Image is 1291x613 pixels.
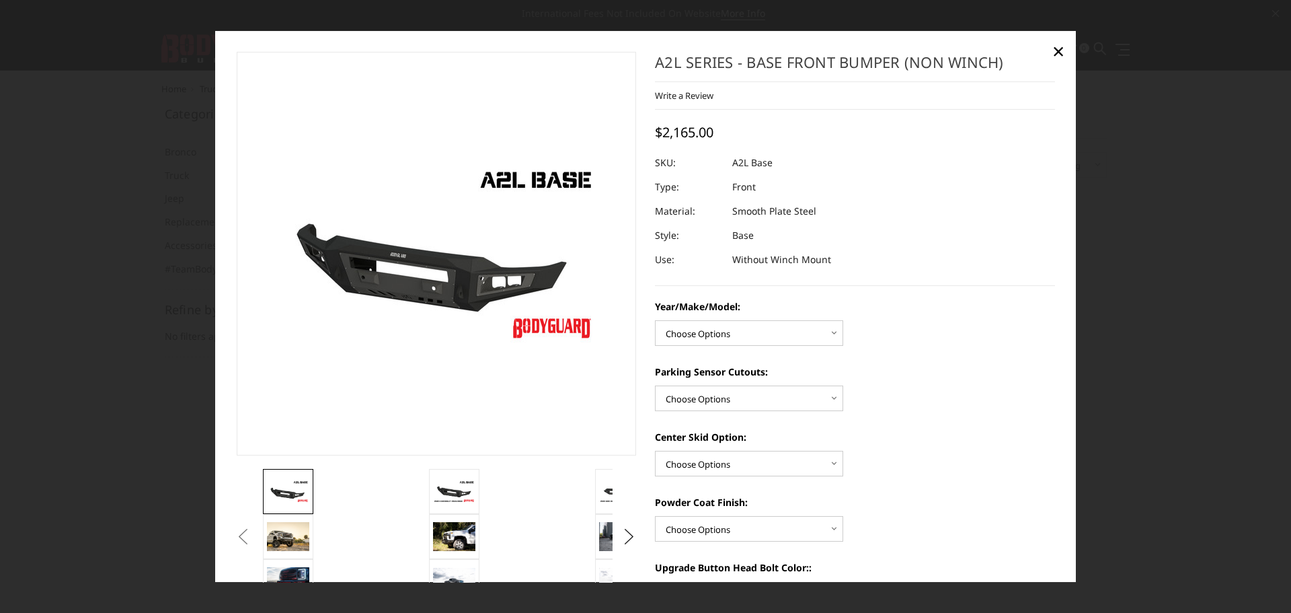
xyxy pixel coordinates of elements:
[433,523,475,551] img: 2020 Chevrolet HD - Compatible with block heater connection
[732,248,831,272] dd: Without Winch Mount
[655,495,1055,509] label: Powder Coat Finish:
[655,581,1055,596] label: None
[732,223,754,248] dd: Base
[619,527,639,547] button: Next
[655,89,713,102] a: Write a Review
[267,480,309,503] img: A2L Series - Base Front Bumper (Non Winch)
[655,248,722,272] dt: Use:
[655,299,1055,314] label: Year/Make/Model:
[237,52,637,456] a: A2L Series - Base Front Bumper (Non Winch)
[1048,40,1069,62] a: Close
[267,522,309,551] img: 2019 GMC 1500
[433,568,475,596] img: A2L Series - Base Front Bumper (Non Winch)
[655,123,713,141] span: $2,165.00
[732,199,816,223] dd: Smooth Plate Steel
[732,151,773,175] dd: A2L Base
[655,561,1055,575] label: Upgrade Button Head Bolt Color::
[599,480,641,503] img: A2L Series - Base Front Bumper (Non Winch)
[732,175,756,199] dd: Front
[655,365,1055,379] label: Parking Sensor Cutouts:
[599,568,641,596] img: A2L Series - Base Front Bumper (Non Winch)
[655,430,1055,444] label: Center Skid Option:
[655,175,722,199] dt: Type:
[267,568,309,596] img: A2L Series - Base Front Bumper (Non Winch)
[1052,36,1064,65] span: ×
[433,480,475,503] img: A2L Series - Base Front Bumper (Non Winch)
[233,527,253,547] button: Previous
[655,223,722,248] dt: Style:
[655,199,722,223] dt: Material:
[655,151,722,175] dt: SKU:
[599,523,641,551] img: 2020 RAM HD - Available in single light bar configuration only
[655,52,1055,82] h1: A2L Series - Base Front Bumper (Non Winch)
